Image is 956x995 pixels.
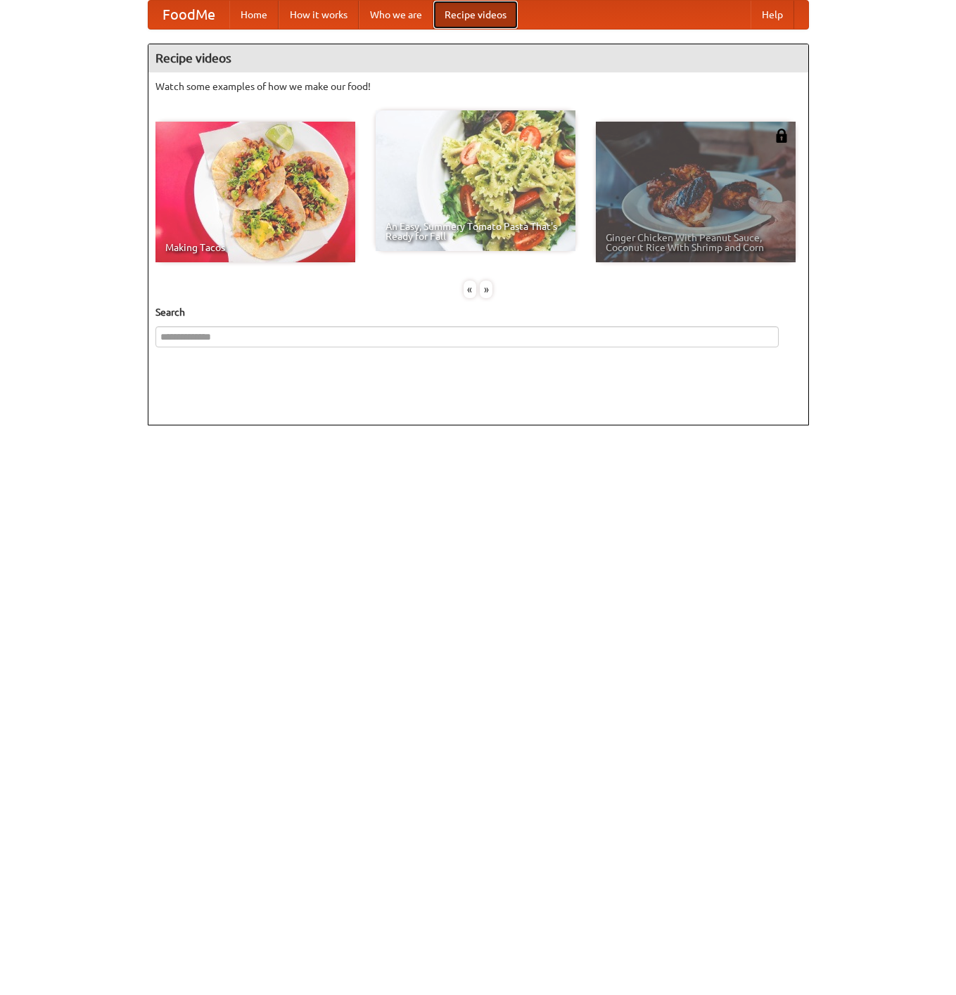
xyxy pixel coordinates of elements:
h5: Search [155,305,801,319]
div: « [464,281,476,298]
p: Watch some examples of how we make our food! [155,79,801,94]
span: Making Tacos [165,243,345,252]
span: An Easy, Summery Tomato Pasta That's Ready for Fall [385,222,566,241]
a: Recipe videos [433,1,518,29]
div: » [480,281,492,298]
a: Who we are [359,1,433,29]
a: How it works [279,1,359,29]
h4: Recipe videos [148,44,808,72]
img: 483408.png [775,129,789,143]
a: Home [229,1,279,29]
a: Making Tacos [155,122,355,262]
a: Help [751,1,794,29]
a: FoodMe [148,1,229,29]
a: An Easy, Summery Tomato Pasta That's Ready for Fall [376,110,575,251]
